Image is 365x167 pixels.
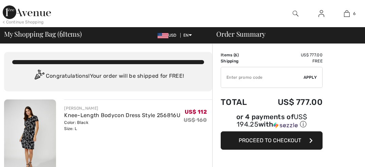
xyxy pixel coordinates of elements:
[293,10,298,18] img: search the website
[318,10,324,18] img: My Info
[258,91,323,114] td: US$ 777.00
[334,10,359,18] a: 6
[273,122,298,128] img: Sezzle
[208,31,361,37] div: Order Summary
[221,131,323,150] button: Proceed to Checkout
[258,58,323,64] td: Free
[239,137,301,144] span: Proceed to Checkout
[64,112,180,118] a: Knee-Length Bodycon Dress Style 256816U
[221,52,258,58] td: Items ( )
[221,67,304,88] input: Promo code
[221,114,323,129] div: or 4 payments of with
[221,58,258,64] td: Shipping
[64,119,180,132] div: Color: Black Size: L
[3,19,44,25] div: < Continue Shopping
[4,31,82,37] span: My Shopping Bag ( Items)
[185,109,207,115] span: US$ 112
[158,33,168,38] img: US Dollar
[235,53,237,57] span: 6
[221,114,323,131] div: or 4 payments ofUS$ 194.25withSezzle Click to learn more about Sezzle
[158,33,179,38] span: USD
[237,113,307,128] span: US$ 194.25
[184,117,207,123] s: US$ 160
[221,91,258,114] td: Total
[3,5,51,19] img: 1ère Avenue
[304,74,317,80] span: Apply
[12,70,204,83] div: Congratulations! Your order will be shipped for FREE!
[64,105,180,111] div: [PERSON_NAME]
[59,29,63,38] span: 6
[313,10,330,18] a: Sign In
[344,10,350,18] img: My Bag
[258,52,323,58] td: US$ 777.00
[183,33,192,38] span: EN
[32,70,46,83] img: Congratulation2.svg
[353,11,355,17] span: 6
